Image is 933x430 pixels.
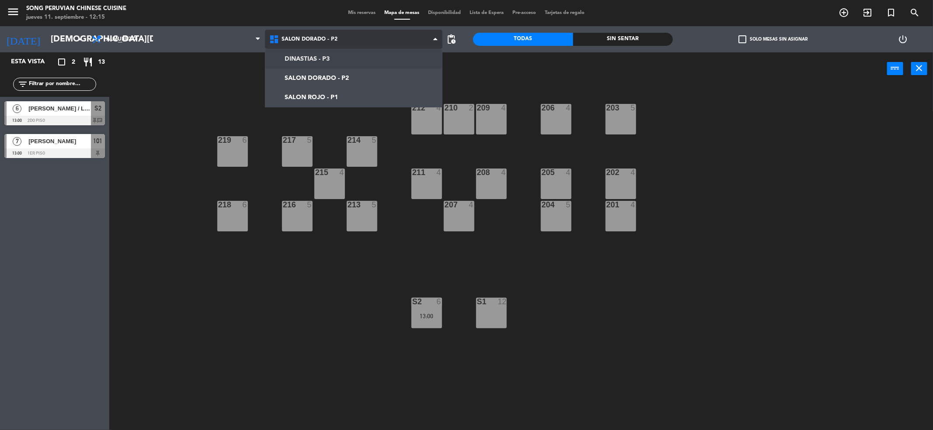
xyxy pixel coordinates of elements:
span: 2 [72,57,75,67]
i: power_input [890,63,901,73]
div: S2 [412,298,413,306]
div: Todas [473,33,573,46]
div: 13:00 [411,313,442,319]
label: Solo mesas sin asignar [738,35,808,43]
button: close [911,62,927,75]
div: 4 [630,169,636,176]
div: 207 [445,201,445,209]
div: 203 [606,104,607,112]
i: add_circle_outline [839,7,849,18]
div: 6 [436,298,442,306]
span: 6 [13,104,21,113]
i: filter_list [17,79,28,89]
div: 4 [436,104,442,112]
span: Pre-acceso [508,10,541,15]
span: check_box_outline_blank [738,35,746,43]
span: SALON DORADO - P2 [282,36,338,42]
span: 13 [98,57,105,67]
i: menu [7,5,20,18]
div: Song Peruvian Chinese Cuisine [26,4,126,13]
a: SALON DORADO - P2 [265,69,442,88]
span: [PERSON_NAME] [28,137,91,146]
button: menu [7,5,20,21]
div: 5 [630,104,636,112]
a: SALON ROJO - P1 [265,88,442,107]
i: arrow_drop_down [75,34,85,45]
div: 4 [501,104,506,112]
i: search [909,7,920,18]
div: 215 [315,169,316,176]
div: 212 [412,104,413,112]
div: 218 [218,201,219,209]
button: power_input [887,62,903,75]
div: 2 [469,104,474,112]
div: 4 [339,169,345,176]
div: 4 [469,201,474,209]
div: 5 [566,201,571,209]
i: close [914,63,925,73]
span: S2 [94,103,101,114]
span: pending_actions [446,34,456,45]
span: Tarjetas de regalo [541,10,589,15]
div: jueves 11. septiembre - 12:15 [26,13,126,22]
div: 4 [501,169,506,176]
i: turned_in_not [886,7,896,18]
span: Disponibilidad [424,10,466,15]
div: Sin sentar [573,33,673,46]
i: exit_to_app [862,7,873,18]
div: Esta vista [4,57,63,67]
div: 4 [566,169,571,176]
div: 6 [242,201,247,209]
i: crop_square [56,57,67,67]
div: 211 [412,169,413,176]
span: Lista de Espera [466,10,508,15]
a: DINASTIAS - P3 [265,49,442,69]
span: 7 [13,137,21,146]
div: 201 [606,201,607,209]
div: 214 [348,136,348,144]
div: 5 [307,201,312,209]
div: 210 [445,104,445,112]
span: Mis reservas [344,10,380,15]
span: Almuerzo [106,36,136,42]
div: 4 [630,201,636,209]
div: 5 [372,136,377,144]
span: Mapa de mesas [380,10,424,15]
div: 12 [498,298,506,306]
span: 101 [94,136,103,146]
div: 5 [307,136,312,144]
span: [PERSON_NAME] / LOS PORTALES [28,104,91,113]
input: Filtrar por nombre... [28,79,96,89]
div: 213 [348,201,348,209]
div: 6 [242,136,247,144]
div: 5 [372,201,377,209]
div: 202 [606,169,607,176]
i: power_settings_new [898,34,908,45]
div: 4 [436,169,442,176]
div: 4 [566,104,571,112]
i: restaurant [83,57,93,67]
div: 219 [218,136,219,144]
